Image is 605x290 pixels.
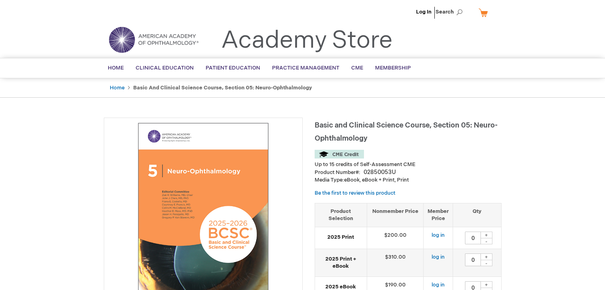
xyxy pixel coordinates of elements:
[432,282,445,288] a: log in
[424,203,453,227] th: Member Price
[315,121,498,143] span: Basic and Clinical Science Course, Section 05: Neuro-Ophthalmology
[480,253,492,260] div: +
[416,9,432,15] a: Log In
[453,203,501,227] th: Qty
[315,177,344,183] strong: Media Type:
[272,65,339,71] span: Practice Management
[315,161,502,168] li: Up to 15 credits of Self-Assessment CME
[432,254,445,260] a: log in
[364,168,396,176] div: 02850053U
[367,227,424,249] td: $200.00
[432,232,445,238] a: log in
[351,65,363,71] span: CME
[315,176,502,184] p: eBook, eBook + Print, Print
[133,85,312,91] strong: Basic and Clinical Science Course, Section 05: Neuro-Ophthalmology
[480,238,492,244] div: -
[480,232,492,238] div: +
[480,260,492,266] div: -
[110,85,125,91] a: Home
[367,203,424,227] th: Nonmember Price
[465,253,481,266] input: Qty
[315,203,367,227] th: Product Selection
[465,232,481,244] input: Qty
[319,234,363,241] strong: 2025 Print
[206,65,260,71] span: Patient Education
[375,65,411,71] span: Membership
[315,190,395,196] a: Be the first to review this product
[221,26,393,55] a: Academy Store
[319,255,363,270] strong: 2025 Print + eBook
[436,4,466,20] span: Search
[108,65,124,71] span: Home
[367,249,424,276] td: $310.00
[480,281,492,288] div: +
[315,169,360,176] strong: Product Number
[315,150,364,159] img: CME Credit
[136,65,194,71] span: Clinical Education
